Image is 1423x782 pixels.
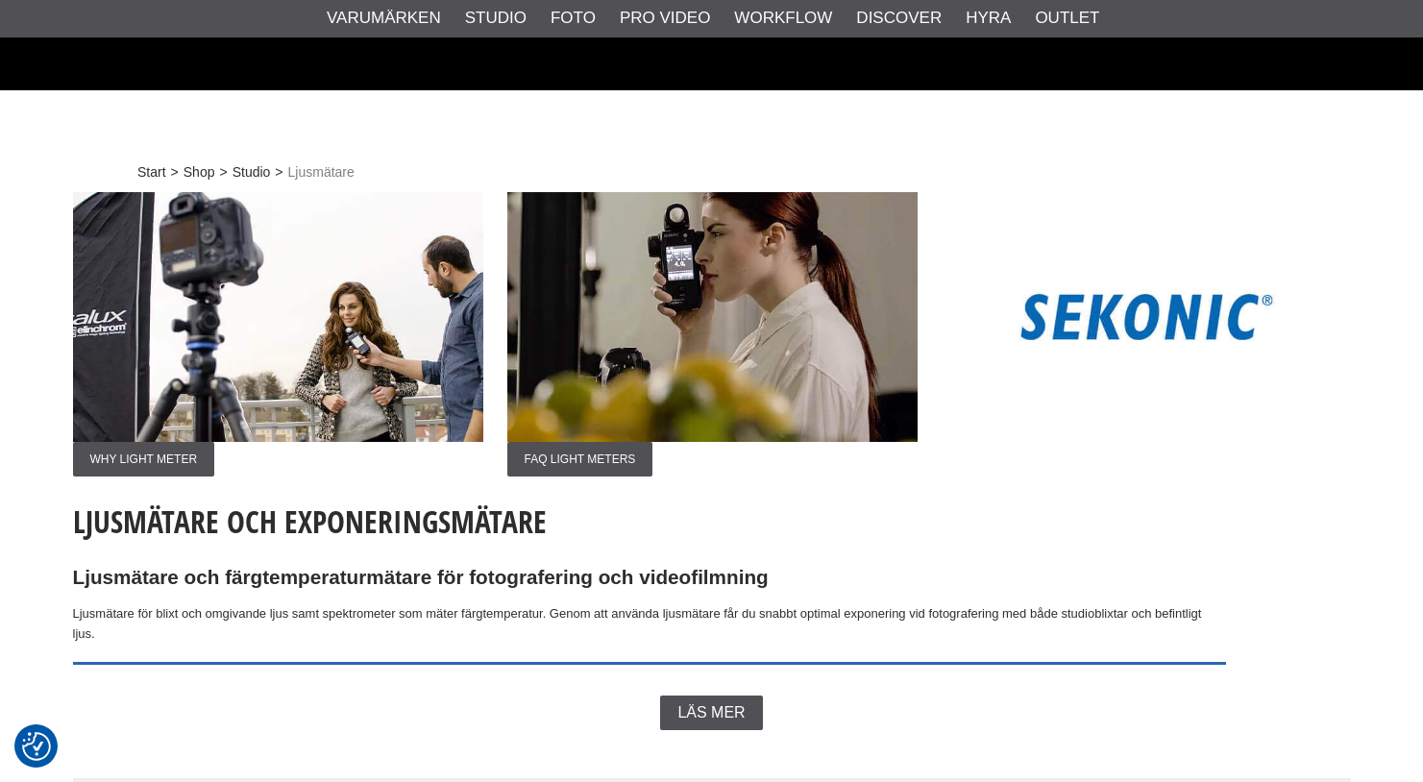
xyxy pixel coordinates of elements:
a: Shop [184,162,215,183]
a: Varumärken [327,6,441,31]
img: Revisit consent button [22,732,51,761]
span: > [275,162,282,183]
span: Läs mer [677,704,745,721]
span: Why Light Meter [73,442,215,477]
a: Hyra [966,6,1011,31]
img: Annons:003 ban-sekonic-logga.jpg [942,192,1352,442]
a: Annons:002 ban-sekonic-lightmeters-002.jpgFAQ Light meters [507,192,918,477]
a: Studio [465,6,527,31]
h2: Ljusmätare och färgtemperaturmätare för fotografering och videofilmning [73,564,1226,592]
button: Samtyckesinställningar [22,729,51,764]
a: Studio [233,162,271,183]
img: Annons:001 ban-sekonic-lightmeters-003.jpg [73,192,483,442]
a: Pro Video [620,6,710,31]
h1: Ljusmätare och Exponeringsmätare [73,501,1226,543]
span: Ljusmätare [288,162,355,183]
a: Discover [856,6,942,31]
a: Foto [551,6,596,31]
a: Annons:001 ban-sekonic-lightmeters-003.jpgWhy Light Meter [73,192,483,477]
img: Annons:002 ban-sekonic-lightmeters-002.jpg [507,192,918,442]
a: Outlet [1035,6,1099,31]
span: FAQ Light meters [507,442,653,477]
a: Start [137,162,166,183]
p: Ljusmätare för blixt och omgivande ljus samt spektrometer som mäter färgtemperatur. Genom att anv... [73,604,1226,645]
a: Workflow [734,6,832,31]
span: > [219,162,227,183]
img: Sekonic Lightmeters [73,662,1226,665]
span: > [171,162,179,183]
